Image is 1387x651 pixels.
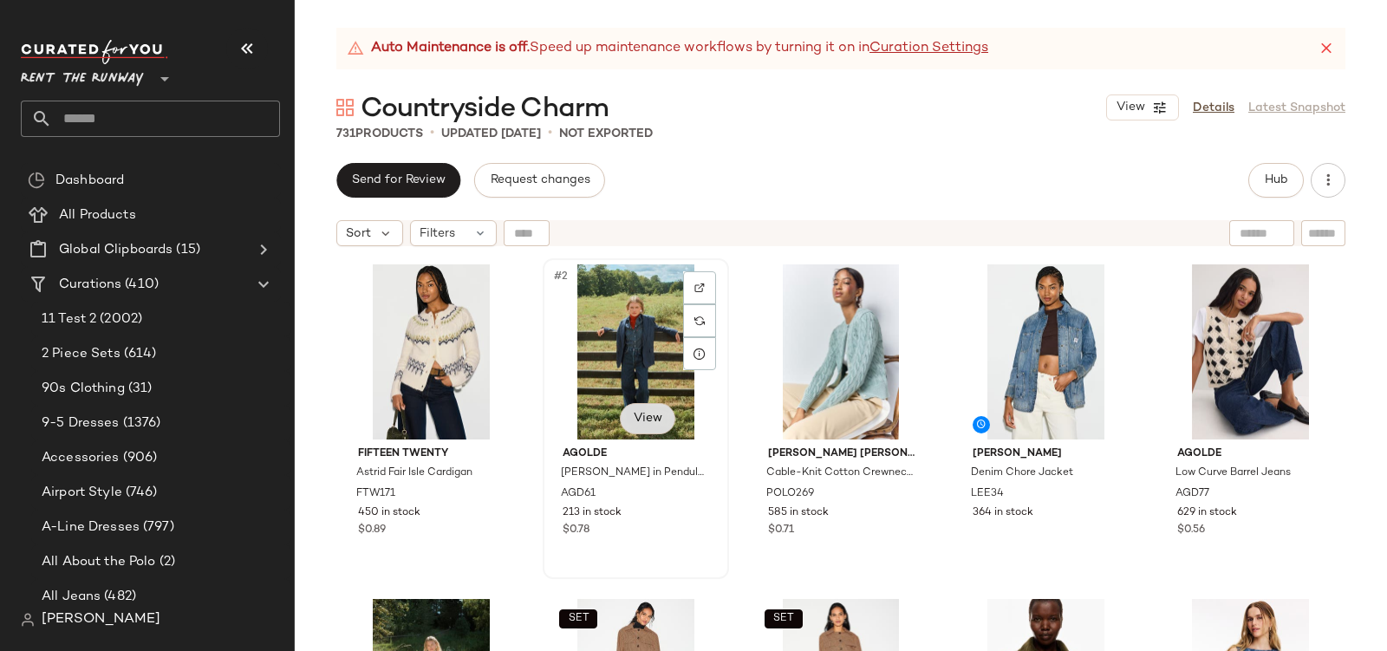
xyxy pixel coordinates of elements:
[768,446,915,462] span: [PERSON_NAME] [PERSON_NAME]
[768,505,829,521] span: 585 in stock
[1106,94,1179,120] button: View
[563,523,589,538] span: $0.78
[973,446,1119,462] span: [PERSON_NAME]
[1163,264,1338,439] img: AGD77.jpg
[548,123,552,144] span: •
[336,125,423,143] div: Products
[1177,523,1205,538] span: $0.56
[96,309,142,329] span: (2002)
[563,505,622,521] span: 213 in stock
[59,275,121,295] span: Curations
[474,163,604,198] button: Request changes
[971,486,1004,502] span: LEE34
[620,403,675,434] button: View
[121,275,159,295] span: (410)
[1116,101,1145,114] span: View
[42,552,156,572] span: All About the Polo
[173,240,200,260] span: (15)
[156,552,175,572] span: (2)
[1264,173,1288,187] span: Hub
[694,316,705,326] img: svg%3e
[21,613,35,627] img: svg%3e
[356,465,472,481] span: Astrid Fair Isle Cardigan
[120,344,157,364] span: (614)
[971,465,1073,481] span: Denim Chore Jacket
[371,38,530,59] strong: Auto Maintenance is off.
[346,225,371,243] span: Sort
[344,264,518,439] img: FTW171.jpg
[358,505,420,521] span: 450 in stock
[441,125,541,143] p: updated [DATE]
[559,609,597,628] button: SET
[55,171,124,191] span: Dashboard
[42,309,96,329] span: 11 Test 2
[768,523,794,538] span: $0.71
[633,412,662,426] span: View
[766,486,814,502] span: POLO269
[42,587,101,607] span: All Jeans
[42,344,120,364] span: 2 Piece Sets
[549,264,723,439] img: AGD61.jpg
[568,613,589,625] span: SET
[430,123,434,144] span: •
[120,448,158,468] span: (906)
[358,446,505,462] span: Fifteen Twenty
[1248,163,1304,198] button: Hub
[351,173,446,187] span: Send for Review
[101,587,136,607] span: (482)
[347,38,988,59] div: Speed up maintenance workflows by turning it on in
[59,240,173,260] span: Global Clipboards
[563,446,709,462] span: AGOLDE
[766,465,913,481] span: Cable-Knit Cotton Crewneck Cardigan
[358,523,386,538] span: $0.89
[42,379,125,399] span: 90s Clothing
[140,518,174,537] span: (797)
[1177,446,1324,462] span: AGOLDE
[59,205,136,225] span: All Products
[552,268,571,285] span: #2
[694,283,705,293] img: svg%3e
[356,486,395,502] span: FTW171
[361,92,609,127] span: Countryside Charm
[959,264,1133,439] img: LEE34.jpg
[336,163,460,198] button: Send for Review
[1175,465,1291,481] span: Low Curve Barrel Jeans
[1177,505,1237,521] span: 629 in stock
[125,379,153,399] span: (31)
[122,483,158,503] span: (746)
[1175,486,1209,502] span: AGD77
[869,38,988,59] a: Curation Settings
[42,609,160,630] span: [PERSON_NAME]
[21,40,168,64] img: cfy_white_logo.C9jOOHJF.svg
[420,225,455,243] span: Filters
[21,59,144,90] span: Rent the Runway
[28,172,45,189] img: svg%3e
[42,413,120,433] span: 9-5 Dresses
[336,127,355,140] span: 731
[754,264,928,439] img: POLO269.jpg
[42,448,120,468] span: Accessories
[489,173,589,187] span: Request changes
[561,465,707,481] span: [PERSON_NAME] in Pendulum
[772,613,794,625] span: SET
[973,505,1033,521] span: 364 in stock
[1193,99,1234,117] a: Details
[561,486,596,502] span: AGD61
[120,413,161,433] span: (1376)
[559,125,653,143] p: Not Exported
[42,483,122,503] span: Airport Style
[42,518,140,537] span: A-Line Dresses
[336,99,354,116] img: svg%3e
[765,609,803,628] button: SET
